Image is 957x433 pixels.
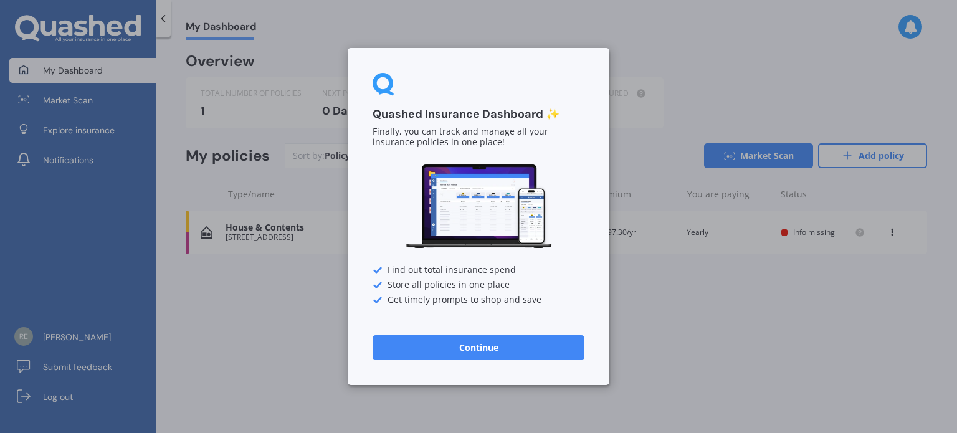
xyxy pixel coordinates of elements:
[373,295,584,305] div: Get timely prompts to shop and save
[404,163,553,250] img: Dashboard
[373,127,584,148] p: Finally, you can track and manage all your insurance policies in one place!
[373,335,584,360] button: Continue
[373,280,584,290] div: Store all policies in one place
[373,107,584,121] h3: Quashed Insurance Dashboard ✨
[373,265,584,275] div: Find out total insurance spend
